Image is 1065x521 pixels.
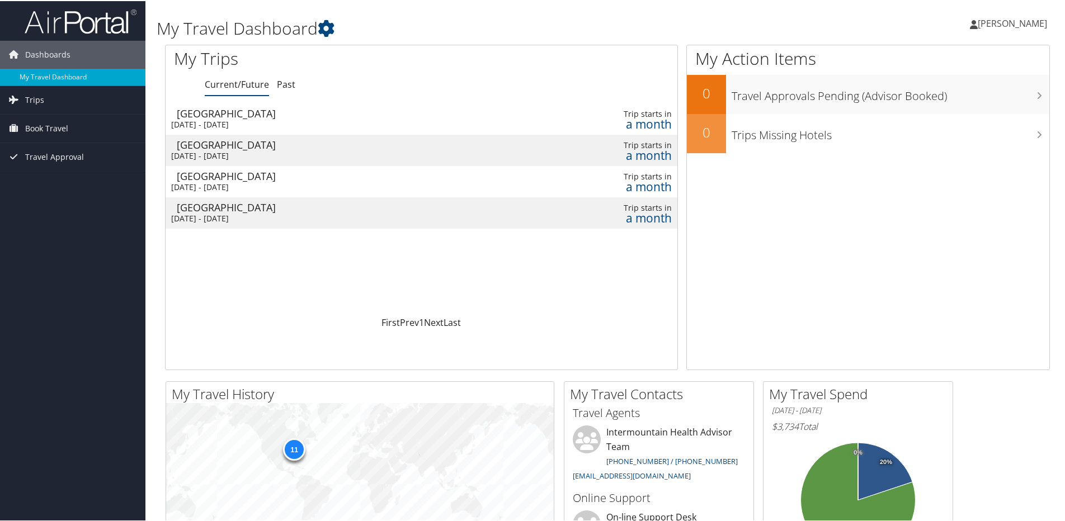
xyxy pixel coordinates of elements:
h3: Trips Missing Hotels [732,121,1049,142]
div: a month [564,149,672,159]
a: Last [444,315,461,328]
h2: My Travel Spend [769,383,953,402]
div: a month [564,181,672,191]
div: [DATE] - [DATE] [171,212,499,222]
a: Next [424,315,444,328]
div: Trip starts in [564,139,672,149]
span: Book Travel [25,113,68,141]
div: [DATE] - [DATE] [171,181,499,191]
span: [PERSON_NAME] [978,16,1047,29]
h3: Online Support [573,489,745,505]
a: 0Trips Missing Hotels [687,113,1049,152]
a: 0Travel Approvals Pending (Advisor Booked) [687,74,1049,113]
div: Trip starts in [564,170,672,181]
h6: [DATE] - [DATE] [772,404,944,415]
a: Current/Future [205,77,269,89]
div: [GEOGRAPHIC_DATA] [177,107,505,117]
h3: Travel Approvals Pending (Advisor Booked) [732,82,1049,103]
li: Intermountain Health Advisor Team [567,424,751,484]
h6: Total [772,419,944,432]
div: [DATE] - [DATE] [171,150,499,160]
span: Dashboards [25,40,70,68]
h1: My Travel Dashboard [157,16,758,39]
span: Trips [25,85,44,113]
span: Travel Approval [25,142,84,170]
div: 11 [283,437,305,460]
span: $3,734 [772,419,799,432]
div: Trip starts in [564,202,672,212]
a: [PERSON_NAME] [970,6,1058,39]
img: airportal-logo.png [25,7,136,34]
a: [EMAIL_ADDRESS][DOMAIN_NAME] [573,470,691,480]
div: [GEOGRAPHIC_DATA] [177,201,505,211]
tspan: 0% [854,448,863,455]
a: First [381,315,400,328]
h2: 0 [687,83,726,102]
a: 1 [419,315,424,328]
div: [DATE] - [DATE] [171,119,499,129]
h1: My Action Items [687,46,1049,69]
a: Prev [400,315,419,328]
h2: 0 [687,122,726,141]
div: Trip starts in [564,108,672,118]
h2: My Travel History [172,383,554,402]
a: Past [277,77,295,89]
div: a month [564,212,672,222]
div: [GEOGRAPHIC_DATA] [177,170,505,180]
h1: My Trips [174,46,456,69]
div: [GEOGRAPHIC_DATA] [177,139,505,149]
tspan: 20% [880,458,892,465]
h2: My Travel Contacts [570,383,753,402]
h3: Travel Agents [573,404,745,420]
div: a month [564,118,672,128]
a: [PHONE_NUMBER] / [PHONE_NUMBER] [606,455,738,465]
